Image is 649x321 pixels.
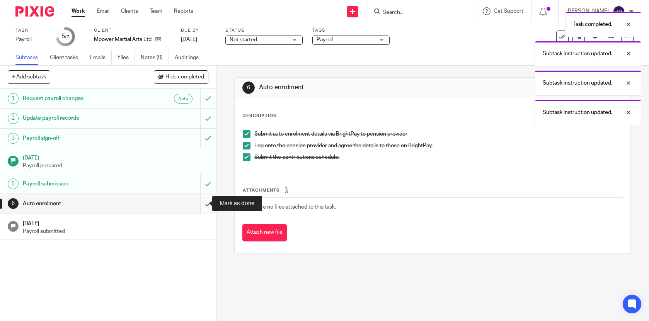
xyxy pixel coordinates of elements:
[121,7,138,15] a: Clients
[8,113,19,124] div: 2
[94,27,171,34] label: Client
[254,142,622,149] p: Log onto the pension provider and agree the details to those on BrightPay.
[23,93,136,104] h1: Request payroll changes
[23,178,136,190] h1: Payroll submission
[543,79,612,87] p: Subtask instruction updated.
[242,82,255,94] div: 6
[72,7,85,15] a: Work
[23,228,208,235] p: Payroll submitted
[15,36,46,43] div: Payroll
[174,94,192,104] div: Auto
[317,37,333,42] span: Payroll
[254,153,622,161] p: Submit the contributions schedule.
[8,133,19,144] div: 3
[23,162,208,170] p: Payroll prepared
[23,218,208,228] h1: [DATE]
[23,112,136,124] h1: Update payroll records
[15,27,46,34] label: Task
[23,198,136,209] h1: Auto enrolment
[181,37,197,42] span: [DATE]
[65,35,69,39] small: /7
[613,5,625,18] img: svg%3E
[242,113,277,119] p: Description
[543,109,612,116] p: Subtask instruction updated.
[23,132,136,144] h1: Payroll sign-off
[8,178,19,189] div: 5
[15,6,54,17] img: Pixie
[175,50,204,65] a: Audit logs
[8,70,50,83] button: + Add subtask
[259,83,449,92] h1: Auto enrolment
[242,224,287,241] button: Attach new file
[8,198,19,209] div: 6
[97,7,109,15] a: Email
[254,130,622,138] p: Submit auto enrolment details via BrightPay to pension provider
[165,74,204,80] span: Hide completed
[154,70,208,83] button: Hide completed
[243,204,336,210] span: There are no files attached to this task.
[8,93,19,104] div: 1
[573,20,612,28] p: Task completed.
[141,50,169,65] a: Notes (0)
[61,32,69,41] div: 5
[174,7,193,15] a: Reports
[243,188,280,192] span: Attachments
[50,50,84,65] a: Client tasks
[230,37,257,42] span: Not started
[23,152,208,162] h1: [DATE]
[312,27,390,34] label: Tags
[118,50,135,65] a: Files
[15,50,44,65] a: Subtasks
[150,7,162,15] a: Team
[94,36,152,43] p: Mpower Martial Arts Ltd
[543,50,612,58] p: Subtask instruction updated.
[181,27,216,34] label: Due by
[225,27,303,34] label: Status
[90,50,112,65] a: Emails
